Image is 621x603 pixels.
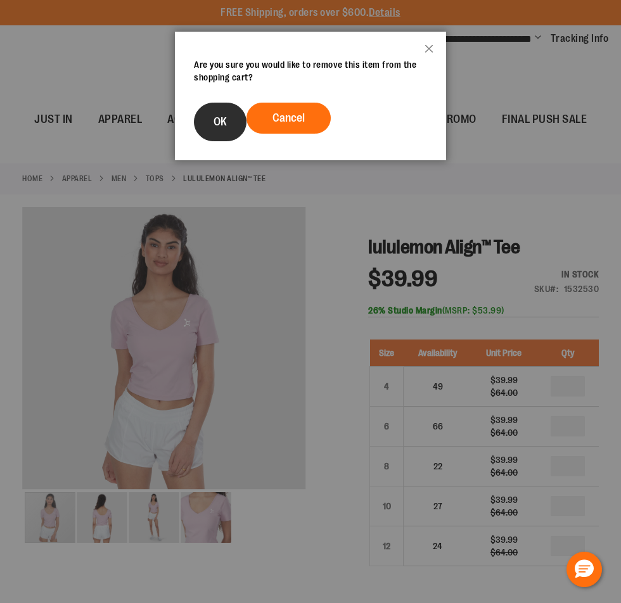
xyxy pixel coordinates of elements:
span: OK [214,115,227,128]
button: Cancel [246,103,331,134]
button: OK [194,103,246,141]
div: Are you sure you would like to remove this item from the shopping cart? [194,58,427,84]
button: Hello, have a question? Let’s chat. [567,552,602,587]
span: Cancel [272,111,305,124]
